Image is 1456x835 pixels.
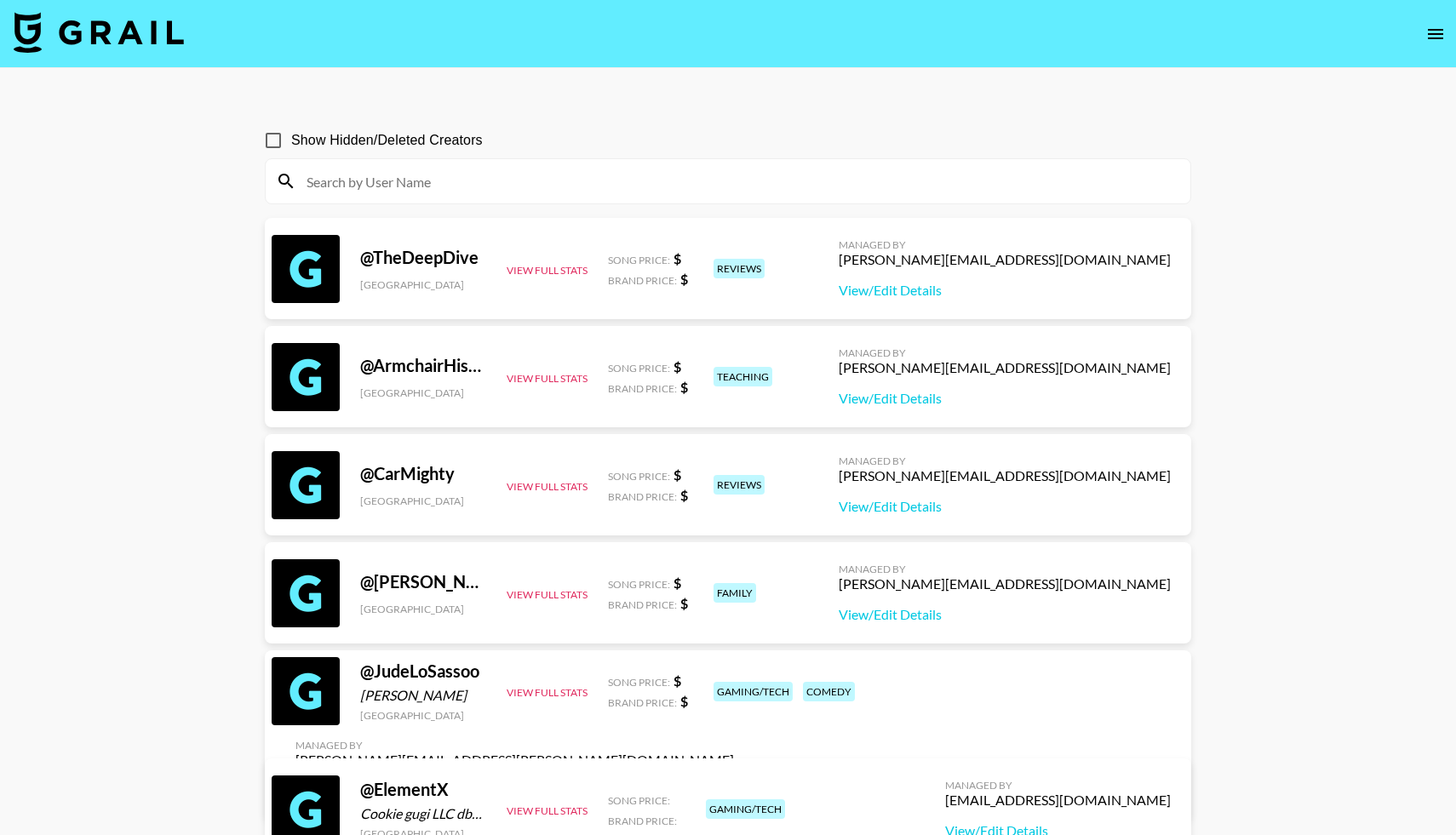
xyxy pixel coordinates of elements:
[608,578,670,591] span: Song Price:
[608,254,670,266] span: Song Price:
[680,487,688,503] strong: $
[839,346,1171,359] div: Managed By
[507,480,588,493] button: View Full Stats
[839,282,1171,299] a: View/Edit Details
[507,588,588,601] button: View Full Stats
[360,687,486,704] div: [PERSON_NAME]
[507,264,588,277] button: View Full Stats
[706,799,785,819] div: gaming/tech
[803,682,855,701] div: comedy
[1419,17,1453,51] button: open drawer
[714,367,772,386] div: teaching
[839,467,1171,484] div: [PERSON_NAME][EMAIL_ADDRESS][DOMAIN_NAME]
[608,470,670,483] span: Song Price:
[680,693,688,709] strong: $
[608,696,677,709] span: Brand Price:
[945,779,1171,792] div: Managed By
[360,495,486,507] div: [GEOGRAPHIC_DATA]
[14,12,184,53] img: Grail Talent
[674,250,681,266] strong: $
[608,676,670,689] span: Song Price:
[839,498,1171,515] a: View/Edit Details
[608,815,677,827] span: Brand Price:
[680,595,688,611] strong: $
[360,247,486,268] div: @ TheDeepDive
[839,238,1171,251] div: Managed By
[608,598,677,611] span: Brand Price:
[360,805,486,822] div: Cookie gugi LLC dba Element X
[839,606,1171,623] a: View/Edit Details
[507,804,588,817] button: View Full Stats
[507,686,588,699] button: View Full Stats
[714,682,793,701] div: gaming/tech
[608,274,677,287] span: Brand Price:
[360,571,486,592] div: @ [PERSON_NAME]
[291,130,483,151] span: Show Hidden/Deleted Creators
[714,583,756,603] div: family
[360,603,486,615] div: [GEOGRAPHIC_DATA]
[839,575,1171,592] div: [PERSON_NAME][EMAIL_ADDRESS][DOMAIN_NAME]
[608,794,670,807] span: Song Price:
[608,382,677,395] span: Brand Price:
[674,466,681,483] strong: $
[945,792,1171,809] div: [EMAIL_ADDRESS][DOMAIN_NAME]
[507,372,588,385] button: View Full Stats
[360,463,486,484] div: @ CarMighty
[360,661,486,682] div: @ JudeLoSassoo
[674,672,681,689] strong: $
[680,271,688,287] strong: $
[839,251,1171,268] div: [PERSON_NAME][EMAIL_ADDRESS][DOMAIN_NAME]
[839,390,1171,407] a: View/Edit Details
[296,168,1180,195] input: Search by User Name
[360,278,486,291] div: [GEOGRAPHIC_DATA]
[839,563,1171,575] div: Managed By
[839,455,1171,467] div: Managed By
[608,490,677,503] span: Brand Price:
[295,752,734,769] div: [PERSON_NAME][EMAIL_ADDRESS][PERSON_NAME][DOMAIN_NAME]
[295,739,734,752] div: Managed By
[360,386,486,399] div: [GEOGRAPHIC_DATA]
[360,709,486,722] div: [GEOGRAPHIC_DATA]
[608,362,670,375] span: Song Price:
[674,575,681,591] strong: $
[360,779,486,800] div: @ ElementX
[839,359,1171,376] div: [PERSON_NAME][EMAIL_ADDRESS][DOMAIN_NAME]
[674,358,681,375] strong: $
[714,259,765,278] div: reviews
[714,475,765,495] div: reviews
[360,355,486,376] div: @ ArmchairHistorian
[680,379,688,395] strong: $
